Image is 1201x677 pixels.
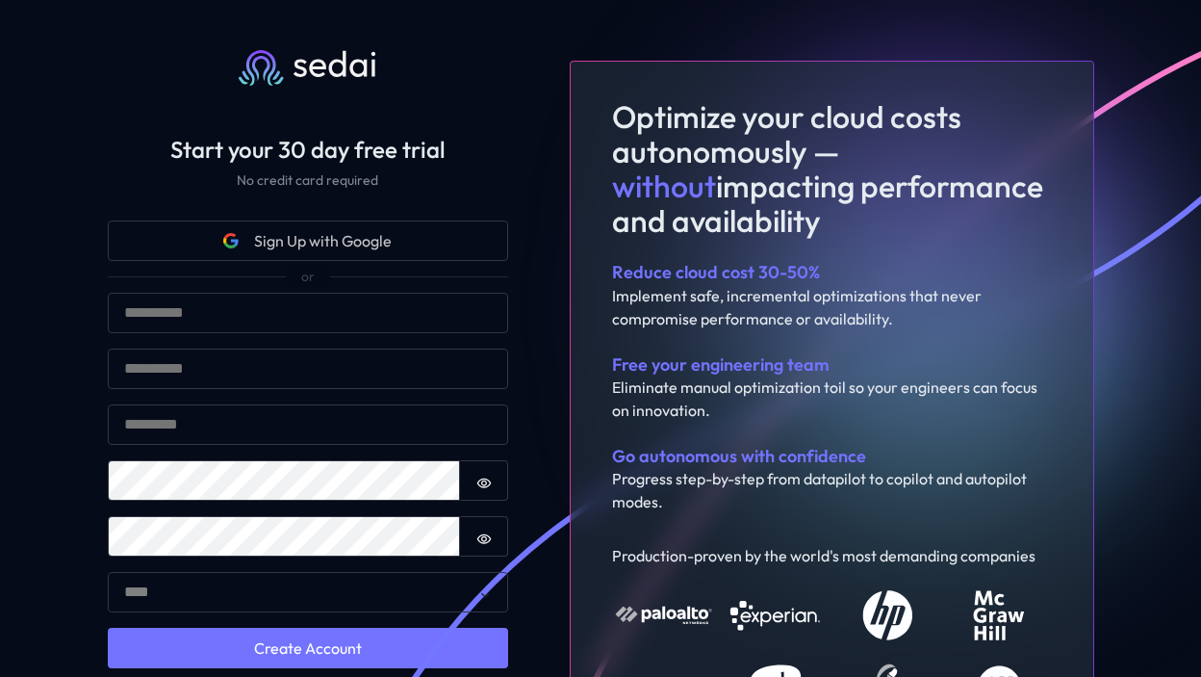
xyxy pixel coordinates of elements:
button: Create Account [108,628,508,668]
div: Free your engineering team [612,352,1052,375]
button: Show password [460,460,508,501]
span: Sign Up with Google [254,229,392,252]
div: Progress step-by-step from datapilot to copilot and autopilot modes. [612,467,1052,513]
div: Production-proven by the world's most demanding companies [612,544,1052,567]
h1: Optimize your cloud costs autonomously — impacting performance and availability [612,99,1052,238]
button: Show password [460,516,508,557]
svg: Google icon [223,233,239,248]
div: Reduce cloud cost 30-50% [612,261,1052,283]
div: No credit card required [77,171,539,191]
button: Google iconSign Up with Google [108,221,508,261]
div: Go autonomous with confidence [612,444,1052,466]
span: without [612,167,716,205]
h2: Start your 30 day free trial [77,136,539,164]
div: Eliminate manual optimization toil so your engineers can focus on innovation. [612,375,1052,421]
div: Implement safe, incremental optimizations that never compromise performance or availability. [612,283,1052,329]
